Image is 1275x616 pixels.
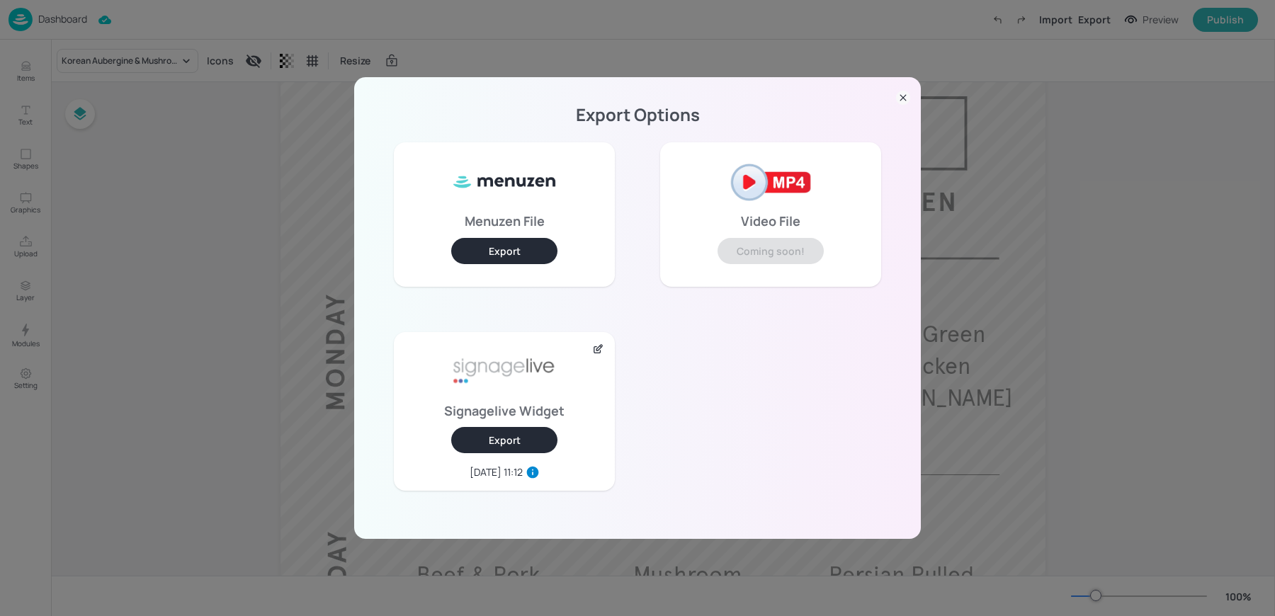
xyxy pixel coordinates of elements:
img: ml8WC8f0XxQ8HKVnnVUe7f5Gv1vbApsJzyFa2MjOoB8SUy3kBkfteYo5TIAmtfcjWXsj8oHYkuYqrJRUn+qckOrNdzmSzIzkA... [451,154,557,210]
button: Export [451,238,557,264]
p: Video File [741,216,800,226]
p: Export Options [371,110,904,120]
svg: Last export widget in this device [526,465,540,479]
p: Signagelive Widget [444,406,565,416]
img: signage-live-aafa7296.png [451,343,557,400]
button: Export [451,427,557,453]
img: mp4-2af2121e.png [718,154,824,210]
div: [DATE] 11:12 [470,464,523,479]
p: Menuzen File [465,216,545,226]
